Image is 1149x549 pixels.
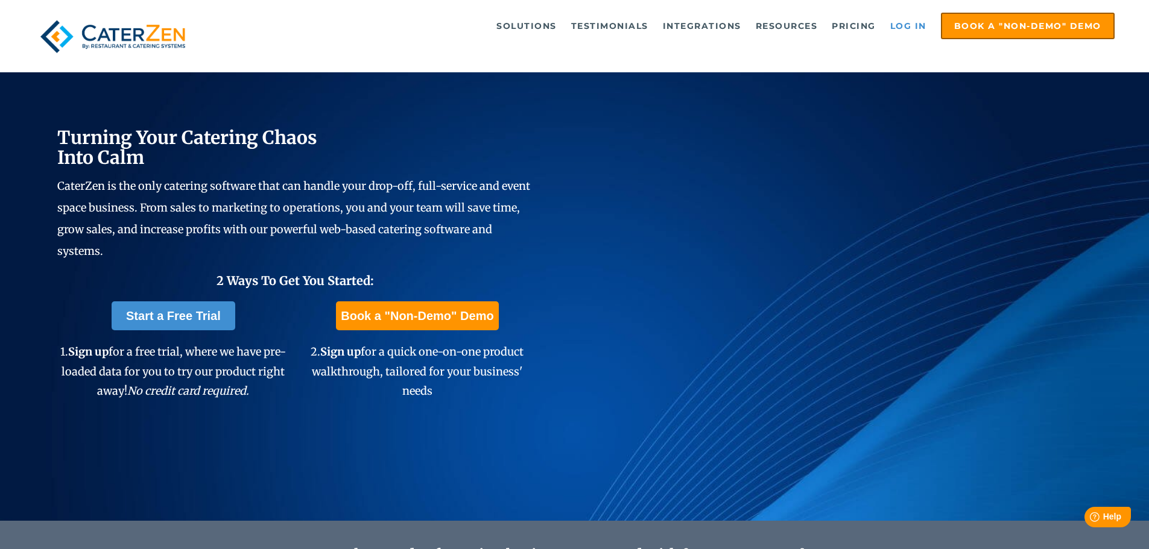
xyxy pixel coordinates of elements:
[336,301,498,330] a: Book a "Non-Demo" Demo
[219,13,1115,39] div: Navigation Menu
[57,126,317,169] span: Turning Your Catering Chaos Into Calm
[34,13,191,60] img: caterzen
[311,345,524,398] span: 2. for a quick one-on-one product walkthrough, tailored for your business' needs
[60,345,286,398] span: 1. for a free trial, where we have pre-loaded data for you to try our product right away!
[68,345,109,359] span: Sign up
[657,14,747,38] a: Integrations
[884,14,932,38] a: Log in
[217,273,374,288] span: 2 Ways To Get You Started:
[57,179,530,258] span: CaterZen is the only catering software that can handle your drop-off, full-service and event spac...
[112,301,235,330] a: Start a Free Trial
[826,14,882,38] a: Pricing
[320,345,361,359] span: Sign up
[941,13,1115,39] a: Book a "Non-Demo" Demo
[565,14,654,38] a: Testimonials
[750,14,824,38] a: Resources
[127,384,249,398] em: No credit card required.
[1042,502,1136,536] iframe: Help widget launcher
[490,14,563,38] a: Solutions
